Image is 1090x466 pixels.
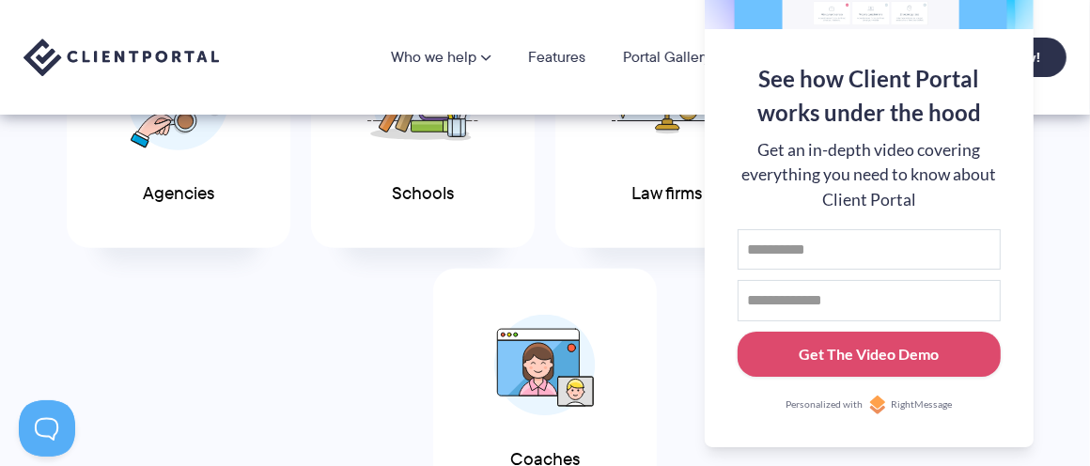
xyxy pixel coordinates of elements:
[892,397,953,412] span: RightMessage
[738,396,1001,414] a: Personalized withRightMessage
[143,184,214,204] span: Agencies
[868,396,887,414] img: Personalized with RightMessage
[632,184,703,204] span: Law firms
[786,397,863,412] span: Personalized with
[738,332,1001,378] button: Get The Video Demo
[528,50,585,65] a: Features
[738,138,1001,212] div: Get an in-depth video covering everything you need to know about Client Portal
[555,3,779,248] a: Law firms
[392,184,454,204] span: Schools
[67,3,290,248] a: Agencies
[19,400,75,457] iframe: Toggle Customer Support
[623,50,711,65] a: Portal Gallery
[391,50,490,65] a: Who we help
[738,62,1001,130] div: See how Client Portal works under the hood
[311,3,535,248] a: Schools
[800,343,940,365] div: Get The Video Demo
